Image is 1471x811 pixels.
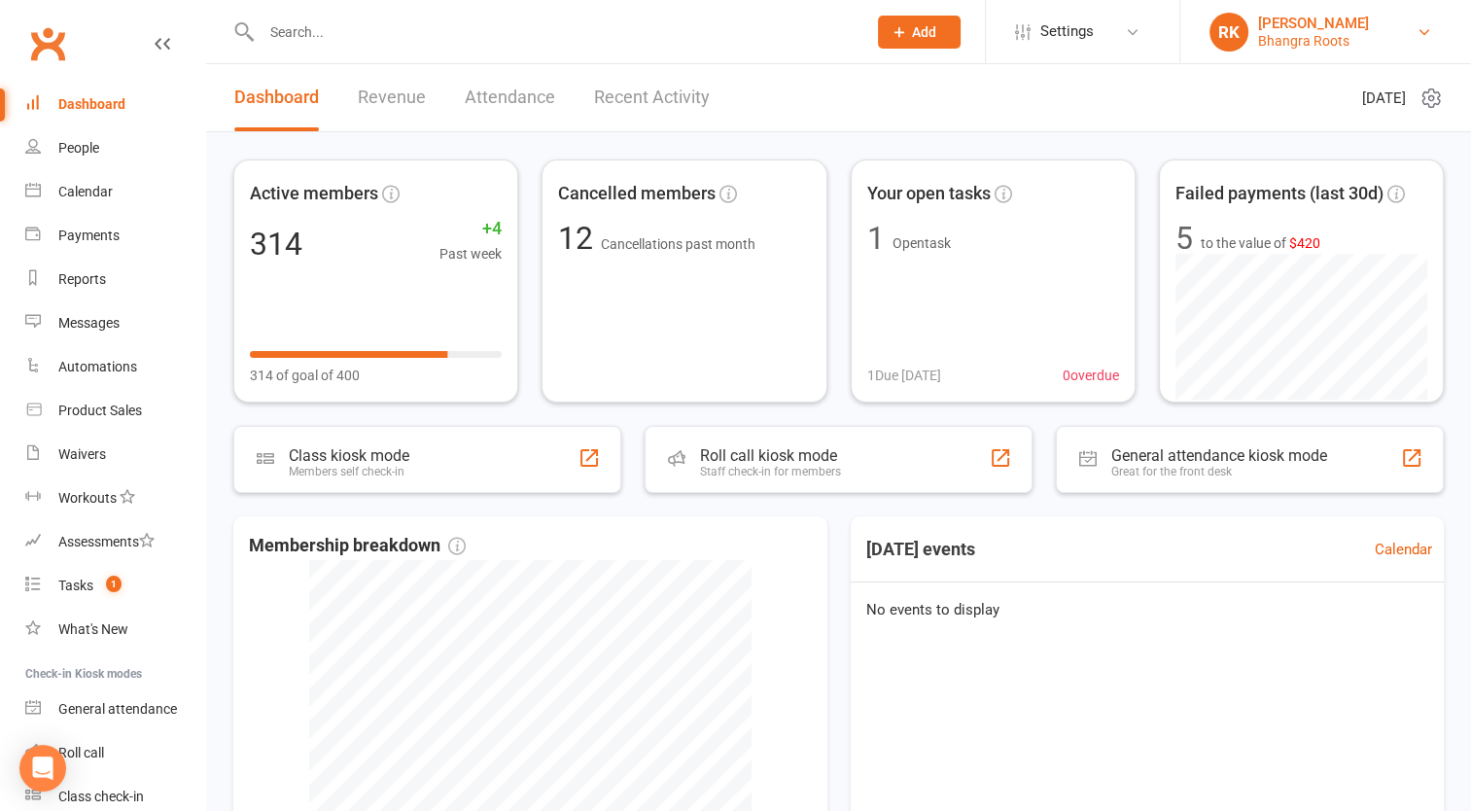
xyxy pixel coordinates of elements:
div: Payments [58,228,120,243]
a: Recent Activity [594,64,710,131]
span: Cancellations past month [601,236,755,252]
div: Roll call kiosk mode [700,446,841,465]
div: Workouts [58,490,117,506]
div: Bhangra Roots [1258,32,1369,50]
a: Assessments [25,520,205,564]
div: Staff check-in for members [700,465,841,478]
span: Past week [439,243,502,264]
div: Reports [58,271,106,287]
span: Active members [250,180,378,208]
a: Dashboard [25,83,205,126]
span: 0 overdue [1063,365,1119,386]
div: Members self check-in [289,465,409,478]
div: [PERSON_NAME] [1258,15,1369,32]
a: Clubworx [23,19,72,68]
a: Calendar [1375,538,1432,561]
div: Open Intercom Messenger [19,745,66,792]
div: Assessments [58,534,155,549]
span: +4 [439,215,502,243]
a: General attendance kiosk mode [25,688,205,731]
div: Messages [58,315,120,331]
a: Reports [25,258,205,301]
div: Class check-in [58,789,144,804]
div: Calendar [58,184,113,199]
button: Add [878,16,961,49]
span: Open task [893,235,951,251]
a: Dashboard [234,64,319,131]
a: Tasks 1 [25,564,205,608]
a: Calendar [25,170,205,214]
div: Automations [58,359,137,374]
div: No events to display [843,582,1453,637]
a: Messages [25,301,205,345]
div: Roll call [58,745,104,760]
input: Search... [256,18,853,46]
a: Workouts [25,476,205,520]
div: Class kiosk mode [289,446,409,465]
div: RK [1209,13,1248,52]
div: General attendance kiosk mode [1111,446,1327,465]
a: Automations [25,345,205,389]
a: Product Sales [25,389,205,433]
div: General attendance [58,701,177,717]
span: 1 [106,576,122,592]
a: Revenue [358,64,426,131]
span: Settings [1040,10,1094,53]
span: Failed payments (last 30d) [1175,180,1383,208]
div: 1 [867,223,885,254]
a: Waivers [25,433,205,476]
div: People [58,140,99,156]
div: 314 [250,229,302,260]
span: to the value of [1201,232,1320,254]
a: People [25,126,205,170]
div: Waivers [58,446,106,462]
a: What's New [25,608,205,652]
a: Roll call [25,731,205,775]
a: Attendance [465,64,555,131]
span: $420 [1289,235,1320,251]
span: 12 [558,220,601,257]
span: Your open tasks [867,180,991,208]
span: 1 Due [DATE] [867,365,941,386]
div: What's New [58,621,128,637]
span: [DATE] [1362,87,1406,110]
span: 314 of goal of 400 [250,365,360,386]
div: Dashboard [58,96,125,112]
span: Cancelled members [558,180,716,208]
a: Payments [25,214,205,258]
div: Great for the front desk [1111,465,1327,478]
span: Membership breakdown [249,532,466,560]
h3: [DATE] events [851,532,991,567]
span: Add [912,24,936,40]
div: 5 [1175,223,1193,254]
div: Tasks [58,578,93,593]
div: Product Sales [58,403,142,418]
